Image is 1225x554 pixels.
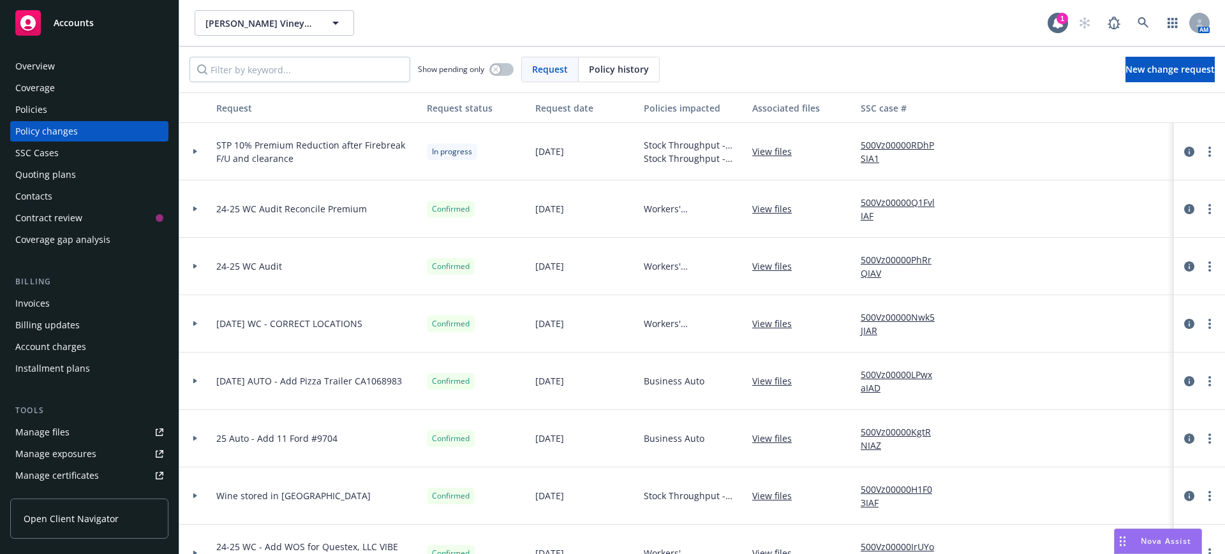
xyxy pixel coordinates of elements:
[432,261,470,272] span: Confirmed
[644,138,742,152] span: Stock Throughput - STP Primary $20M (Grapes) B128432828W25 Stamped
[10,358,168,379] a: Installment plans
[15,465,99,486] div: Manage certificates
[752,489,802,502] a: View files
[10,422,168,442] a: Manage files
[861,483,946,509] a: 500Vz00000H1F03IAF
[535,432,564,445] span: [DATE]
[10,293,168,314] a: Invoices
[1202,259,1217,274] a: more
[535,202,564,215] span: [DATE]
[861,253,946,280] a: 500Vz00000PhRrQIAV
[861,425,946,452] a: 500Vz00000KgtRNIAZ
[535,259,564,273] span: [DATE]
[1202,488,1217,504] a: more
[1114,528,1202,554] button: Nova Assist
[1182,431,1197,446] a: circleInformation
[10,56,168,77] a: Overview
[179,295,211,353] div: Toggle Row Expanded
[535,374,564,388] span: [DATE]
[10,444,168,464] a: Manage exposures
[15,444,96,464] div: Manage exposures
[15,487,80,507] div: Manage claims
[10,186,168,207] a: Contacts
[10,275,168,288] div: Billing
[535,145,564,158] span: [DATE]
[752,259,802,273] a: View files
[639,92,747,123] button: Policies impacted
[10,337,168,357] a: Account charges
[10,230,168,250] a: Coverage gap analysis
[752,145,802,158] a: View files
[15,230,110,250] div: Coverage gap analysis
[15,56,55,77] div: Overview
[427,101,525,115] div: Request status
[747,92,856,123] button: Associated files
[1202,374,1217,389] a: more
[644,317,742,330] span: Workers' Compensation
[189,57,410,82] input: Filter by keyword...
[644,374,704,388] span: Business Auto
[216,489,371,502] span: Wine stored in [GEOGRAPHIC_DATA]
[15,186,52,207] div: Contacts
[644,489,742,502] span: Stock Throughput - Primary $40m
[432,203,470,215] span: Confirmed
[10,164,168,185] a: Quoting plans
[1182,316,1197,332] a: circleInformation
[211,92,422,123] button: Request
[10,208,168,228] a: Contract review
[15,121,78,142] div: Policy changes
[10,465,168,486] a: Manage certificates
[861,101,946,115] div: SSC case #
[432,318,470,330] span: Confirmed
[432,433,470,444] span: Confirmed
[861,196,946,222] a: 500Vz00000Q1FvlIAF
[752,202,802,215] a: View files
[1101,10,1127,36] a: Report a Bug
[195,10,354,36] button: [PERSON_NAME] Vineyards
[856,92,951,123] button: SSC case #
[644,101,742,115] div: Policies impacted
[432,490,470,502] span: Confirmed
[1141,536,1191,546] span: Nova Assist
[15,358,90,379] div: Installment plans
[532,62,568,76] span: Request
[1182,488,1197,504] a: circleInformation
[1202,316,1217,332] a: more
[1182,374,1197,389] a: circleInformation
[15,164,76,185] div: Quoting plans
[535,101,634,115] div: Request date
[15,78,55,98] div: Coverage
[216,317,362,330] span: [DATE] WC - CORRECT LOCATIONS
[589,62,649,76] span: Policy history
[861,138,946,165] a: 500Vz00000RDhPSIA1
[432,146,472,157] span: In progress
[179,123,211,180] div: Toggle Row Expanded
[179,238,211,295] div: Toggle Row Expanded
[54,18,94,28] span: Accounts
[752,432,802,445] a: View files
[1057,13,1068,24] div: 1
[1202,144,1217,159] a: more
[1182,201,1197,217] a: circleInformation
[1131,10,1156,36] a: Search
[10,487,168,507] a: Manage claims
[861,368,946,395] a: 500Vz00000LPwxaIAD
[418,64,484,75] span: Show pending only
[1182,144,1197,159] a: circleInformation
[1202,431,1217,446] a: more
[179,180,211,238] div: Toggle Row Expanded
[861,310,946,337] a: 500Vz00000Nwk5JIAR
[422,92,530,123] button: Request status
[1125,63,1215,75] span: New change request
[1202,201,1217,217] a: more
[216,138,417,165] span: STP 10% Premium Reduction after Firebreak F/U and clearance
[644,432,704,445] span: Business Auto
[216,374,402,388] span: [DATE] AUTO - Add Pizza Trailer CA1068983
[15,143,59,163] div: SSC Cases
[15,208,82,228] div: Contract review
[644,202,742,215] span: Workers' Compensation
[15,337,86,357] div: Account charges
[432,375,470,387] span: Confirmed
[216,202,367,215] span: 24-25 WC Audit Reconcile Premium
[24,512,119,525] span: Open Client Navigator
